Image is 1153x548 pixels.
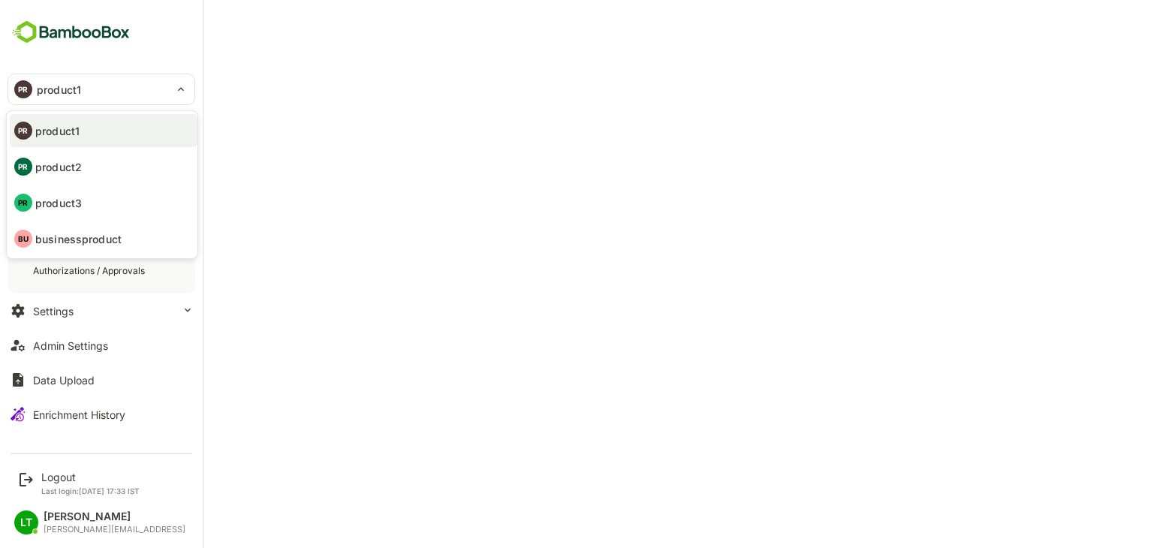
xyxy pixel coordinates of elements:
p: product2 [35,159,82,175]
div: PR [14,122,32,140]
div: BU [14,230,32,248]
div: PR [14,194,32,212]
p: businessproduct [35,231,122,247]
div: PR [14,158,32,176]
p: product1 [35,123,80,139]
p: product3 [35,195,82,211]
